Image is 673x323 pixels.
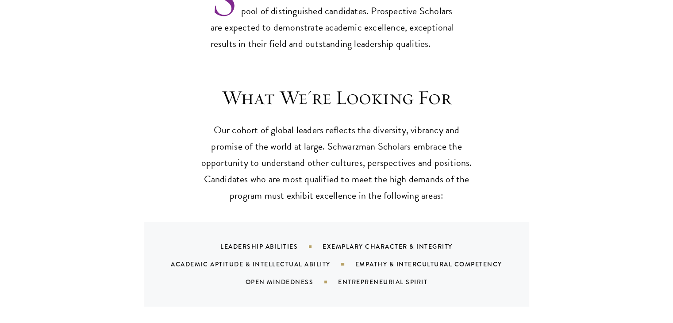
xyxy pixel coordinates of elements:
div: Leadership Abilities [220,242,323,251]
div: Open Mindedness [246,277,338,286]
h3: What We're Looking For [200,85,474,110]
div: Entrepreneurial Spirit [338,277,450,286]
div: Academic Aptitude & Intellectual Ability [171,260,355,269]
div: Empathy & Intercultural Competency [355,260,524,269]
div: Exemplary Character & Integrity [323,242,475,251]
p: Our cohort of global leaders reflects the diversity, vibrancy and promise of the world at large. ... [200,122,474,204]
